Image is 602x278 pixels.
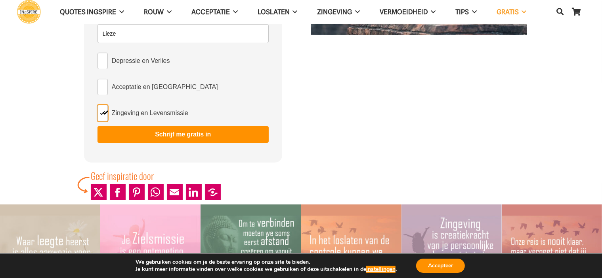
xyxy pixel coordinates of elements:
span: Acceptatie [191,8,230,16]
button: instellingen [366,266,396,273]
span: GRATIS [497,8,519,16]
span: ROUW [144,8,164,16]
li: Facebook [108,183,127,202]
a: Mail to Email This [167,184,183,200]
a: Loslaten [248,2,308,22]
span: Loslaten [258,8,290,16]
a: Pin to Pinterest [129,184,145,200]
li: WhatsApp [146,183,165,202]
a: Zoeken [552,2,568,21]
span: Depressie en Verlies [112,56,170,66]
a: QUOTES INGSPIRE [50,2,134,22]
li: Email This [165,183,184,202]
button: Accepteer [416,259,465,273]
a: Share to LinkedIn [186,184,202,200]
a: TIPS [445,2,487,22]
button: Schrijf me gratis in [97,126,269,143]
div: Geef inspiratie door [91,168,222,183]
span: QUOTES INGSPIRE [60,8,116,16]
input: Depressie en Verlies [97,53,108,69]
li: X (Twitter) [89,183,108,202]
a: Zingeving is creatiekracht van je persoonlijke levensvisie in je dagelijks leven – citaat van Ing... [401,205,502,213]
a: Zingeving [307,2,370,22]
li: Pinterest [127,183,146,202]
span: VERMOEIDHEID [380,8,428,16]
input: Zingeving en Levensmissie [97,105,108,121]
span: Acceptatie en [GEOGRAPHIC_DATA] [112,82,218,92]
a: GRATIS [487,2,537,22]
a: VERMOEIDHEID [370,2,445,22]
a: Je zielsmissie is een ontmoeting met wat jou bevrijdt © [100,205,201,213]
a: Post to X (Twitter) [91,184,107,200]
p: Je kunt meer informatie vinden over welke cookies we gebruiken of deze uitschakelen in de . [136,266,397,273]
a: ROUW [134,2,182,22]
a: Share to Facebook [110,184,126,200]
li: LinkedIn [184,183,203,202]
a: In het loslaten van de controle kunnen we zien wat in overgave is – citaat van Ingspire [301,205,401,213]
a: Share to WhatsApp [148,184,164,200]
a: Om te verbinden moeten we soms eerst afstand creëren – Citaat van Ingspire [201,205,301,213]
a: Wat je bij Terugval niet mag vergeten [502,205,602,213]
li: More Options [203,183,222,202]
p: We gebruiken cookies om je de beste ervaring op onze site te bieden. [136,259,397,266]
a: Share to More Options [205,184,221,200]
input: Voornaam [97,24,269,43]
input: Acceptatie en [GEOGRAPHIC_DATA] [97,79,108,95]
span: Zingeving [317,8,352,16]
a: Acceptatie [182,2,248,22]
span: Zingeving en Levensmissie [112,108,188,118]
span: TIPS [455,8,469,16]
